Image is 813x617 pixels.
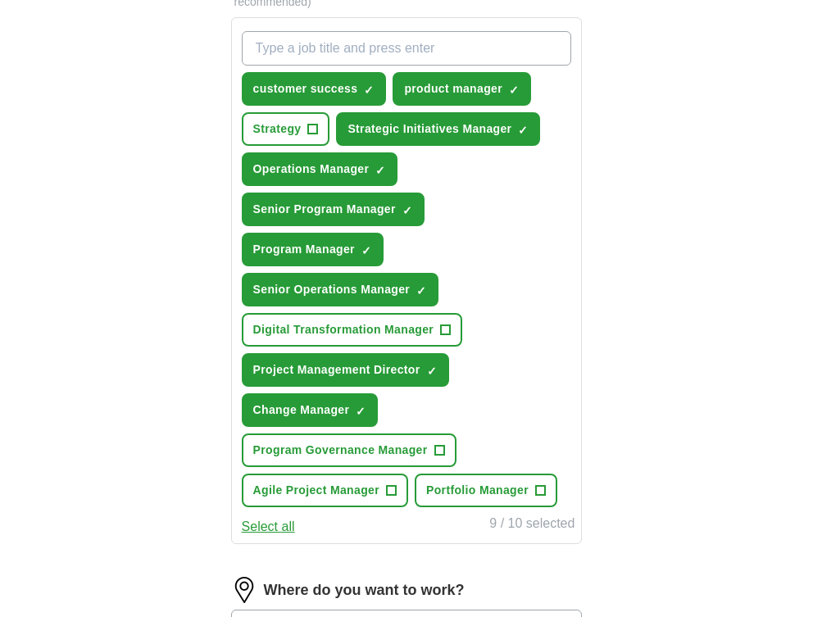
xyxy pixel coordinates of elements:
[253,80,358,98] span: customer success
[242,313,463,347] button: Digital Transformation Manager
[253,281,411,298] span: Senior Operations Manager
[253,201,396,218] span: Senior Program Manager
[347,120,511,138] span: Strategic Initiatives Manager
[356,405,366,418] span: ✓
[242,31,572,66] input: Type a job title and press enter
[375,164,385,177] span: ✓
[364,84,374,97] span: ✓
[242,393,379,427] button: Change Manager✓
[242,474,408,507] button: Agile Project Manager
[253,120,302,138] span: Strategy
[489,514,575,537] div: 9 / 10 selected
[509,84,519,97] span: ✓
[253,442,428,459] span: Program Governance Manager
[242,152,398,186] button: Operations Manager✓
[242,233,384,266] button: Program Manager✓
[404,80,502,98] span: product manager
[253,241,355,258] span: Program Manager
[336,112,540,146] button: Strategic Initiatives Manager✓
[402,204,412,217] span: ✓
[242,353,449,387] button: Project Management Director✓
[242,193,425,226] button: Senior Program Manager✓
[253,402,350,419] span: Change Manager
[253,361,420,379] span: Project Management Director
[416,284,426,297] span: ✓
[253,321,434,338] span: Digital Transformation Manager
[242,517,295,537] button: Select all
[361,244,371,257] span: ✓
[415,474,557,507] button: Portfolio Manager
[231,577,257,603] img: location.png
[242,112,330,146] button: Strategy
[242,273,439,306] button: Senior Operations Manager✓
[242,72,387,106] button: customer success✓
[393,72,531,106] button: product manager✓
[264,579,465,601] label: Where do you want to work?
[253,161,370,178] span: Operations Manager
[253,482,379,499] span: Agile Project Manager
[518,124,528,137] span: ✓
[427,365,437,378] span: ✓
[242,433,456,467] button: Program Governance Manager
[426,482,529,499] span: Portfolio Manager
